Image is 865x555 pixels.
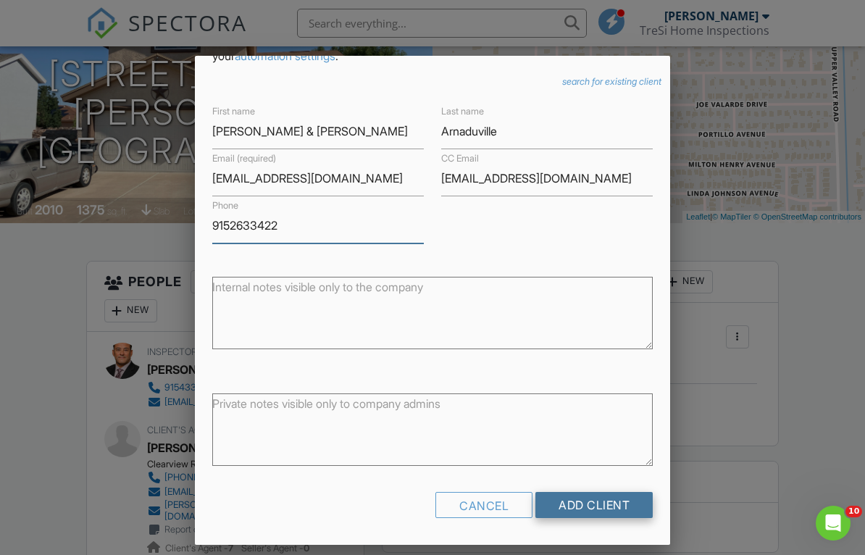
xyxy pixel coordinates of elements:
[441,104,484,117] label: Last name
[235,49,335,63] a: automation settings
[212,279,423,295] label: Internal notes visible only to the company
[562,76,661,87] i: search for existing client
[435,492,532,518] div: Cancel
[562,76,661,88] a: search for existing client
[535,492,653,518] input: Add Client
[212,396,440,412] label: Private notes visible only to company admins
[441,151,479,164] label: CC Email
[212,151,276,164] label: Email (required)
[845,506,862,517] span: 10
[212,104,255,117] label: First name
[212,199,238,212] label: Phone
[816,506,851,541] iframe: Intercom live chat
